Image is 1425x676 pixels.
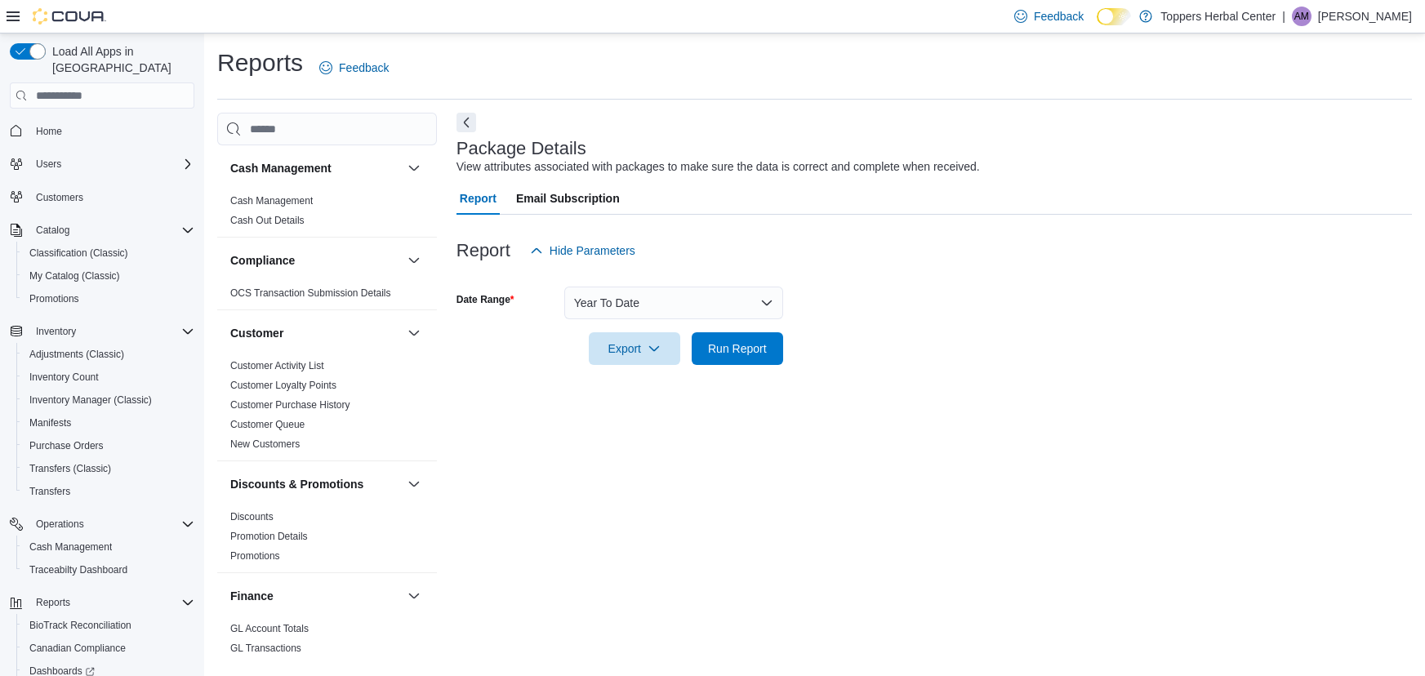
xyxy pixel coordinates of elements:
[36,158,61,171] span: Users
[230,642,301,655] span: GL Transactions
[29,642,126,655] span: Canadian Compliance
[230,530,308,543] span: Promotion Details
[404,474,424,494] button: Discounts & Promotions
[29,416,71,429] span: Manifests
[230,438,300,451] span: New Customers
[16,558,201,581] button: Traceabilty Dashboard
[3,118,201,142] button: Home
[36,191,83,204] span: Customers
[29,514,194,534] span: Operations
[3,513,201,536] button: Operations
[16,480,201,503] button: Transfers
[29,122,69,141] a: Home
[404,586,424,606] button: Finance
[550,242,635,259] span: Hide Parameters
[16,265,201,287] button: My Catalog (Classic)
[230,215,305,226] a: Cash Out Details
[23,482,194,501] span: Transfers
[230,476,401,492] button: Discounts & Promotions
[230,287,391,300] span: OCS Transaction Submission Details
[3,153,201,176] button: Users
[16,411,201,434] button: Manifests
[230,550,280,562] a: Promotions
[23,638,194,658] span: Canadian Compliance
[29,371,99,384] span: Inventory Count
[3,591,201,614] button: Reports
[230,418,305,431] span: Customer Queue
[29,247,128,260] span: Classification (Classic)
[230,287,391,299] a: OCS Transaction Submission Details
[16,366,201,389] button: Inventory Count
[29,120,194,140] span: Home
[29,292,79,305] span: Promotions
[516,182,620,215] span: Email Subscription
[230,380,336,391] a: Customer Loyalty Points
[456,293,514,306] label: Date Range
[23,436,110,456] a: Purchase Orders
[523,234,642,267] button: Hide Parameters
[217,191,437,237] div: Cash Management
[1292,7,1311,26] div: Audrey Murphy
[23,537,194,557] span: Cash Management
[29,485,70,498] span: Transfers
[23,413,194,433] span: Manifests
[29,619,131,632] span: BioTrack Reconciliation
[29,394,152,407] span: Inventory Manager (Classic)
[230,588,401,604] button: Finance
[217,507,437,572] div: Discounts & Promotions
[23,390,194,410] span: Inventory Manager (Classic)
[230,438,300,450] a: New Customers
[230,359,324,372] span: Customer Activity List
[23,243,194,263] span: Classification (Classic)
[23,560,134,580] a: Traceabilty Dashboard
[230,360,324,371] a: Customer Activity List
[217,283,437,309] div: Compliance
[36,125,62,138] span: Home
[3,219,201,242] button: Catalog
[23,243,135,263] a: Classification (Classic)
[230,476,363,492] h3: Discounts & Promotions
[29,514,91,534] button: Operations
[33,8,106,24] img: Cova
[230,398,350,411] span: Customer Purchase History
[404,158,424,178] button: Cash Management
[29,322,194,341] span: Inventory
[16,242,201,265] button: Classification (Classic)
[29,593,77,612] button: Reports
[230,379,336,392] span: Customer Loyalty Points
[16,287,201,310] button: Promotions
[23,459,118,478] a: Transfers (Classic)
[23,367,105,387] a: Inventory Count
[1294,7,1309,26] span: AM
[29,563,127,576] span: Traceabilty Dashboard
[16,343,201,366] button: Adjustments (Classic)
[23,390,158,410] a: Inventory Manager (Classic)
[23,413,78,433] a: Manifests
[3,320,201,343] button: Inventory
[29,187,194,207] span: Customers
[230,623,309,634] a: GL Account Totals
[36,596,70,609] span: Reports
[29,220,76,240] button: Catalog
[29,188,90,207] a: Customers
[29,540,112,554] span: Cash Management
[23,459,194,478] span: Transfers (Classic)
[1097,25,1098,26] span: Dark Mode
[16,389,201,411] button: Inventory Manager (Classic)
[230,549,280,563] span: Promotions
[230,252,295,269] h3: Compliance
[404,323,424,343] button: Customer
[692,332,783,365] button: Run Report
[230,195,313,207] a: Cash Management
[456,113,476,132] button: Next
[36,224,69,237] span: Catalog
[16,637,201,660] button: Canadian Compliance
[23,345,131,364] a: Adjustments (Classic)
[23,560,194,580] span: Traceabilty Dashboard
[29,348,124,361] span: Adjustments (Classic)
[29,154,68,174] button: Users
[16,614,201,637] button: BioTrack Reconciliation
[564,287,783,319] button: Year To Date
[230,214,305,227] span: Cash Out Details
[313,51,395,84] a: Feedback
